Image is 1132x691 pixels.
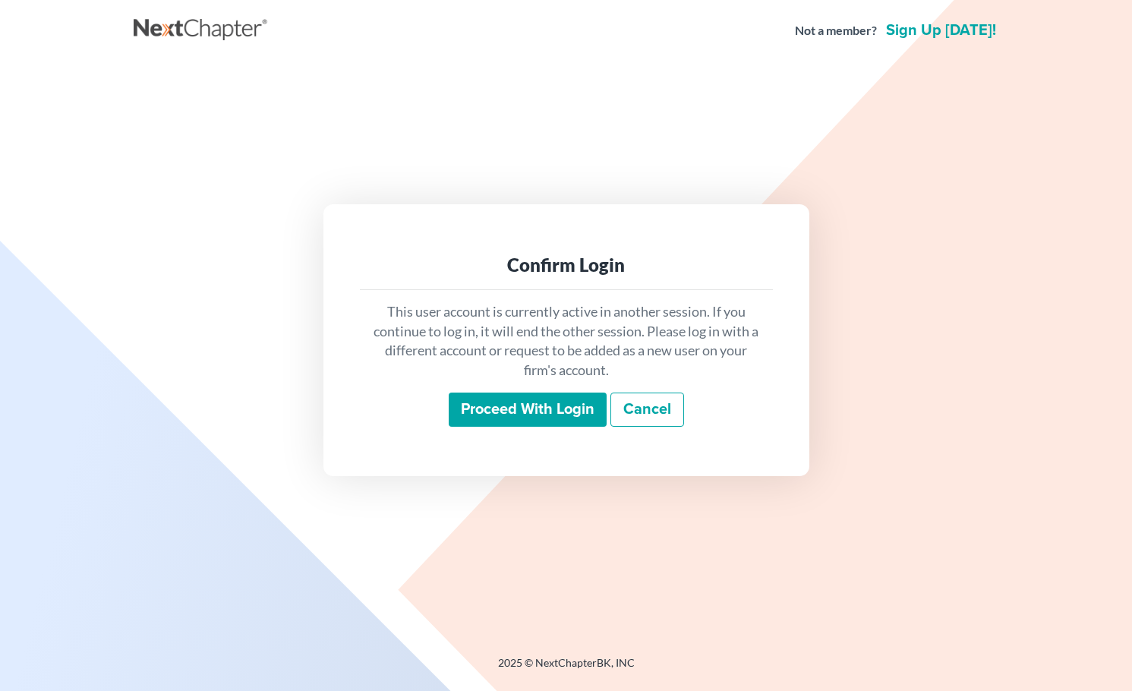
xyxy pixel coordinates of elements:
div: 2025 © NextChapterBK, INC [134,655,999,683]
strong: Not a member? [795,22,877,39]
input: Proceed with login [449,393,607,428]
a: Sign up [DATE]! [883,23,999,38]
div: Confirm Login [372,253,761,277]
a: Cancel [610,393,684,428]
p: This user account is currently active in another session. If you continue to log in, it will end ... [372,302,761,380]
